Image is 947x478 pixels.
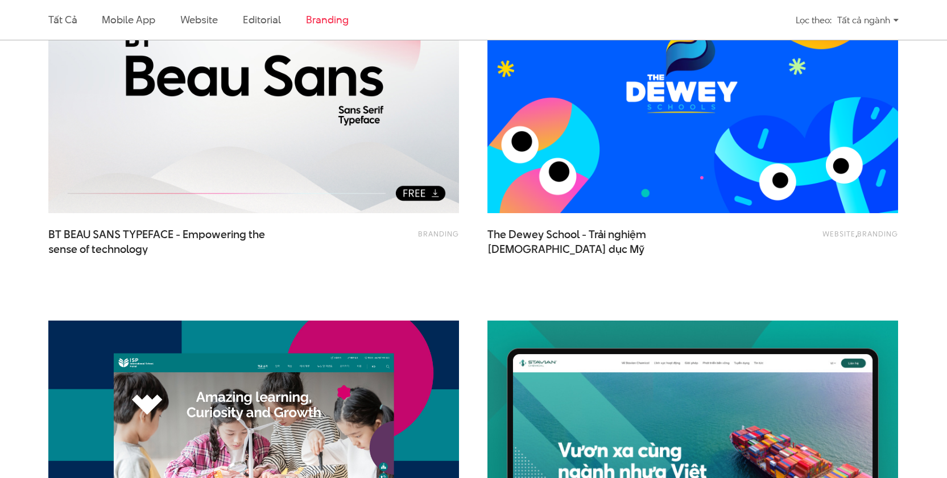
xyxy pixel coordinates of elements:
div: Lọc theo: [796,10,832,30]
span: Mỹ [630,242,644,257]
span: dục [609,242,627,257]
span: Trải [589,227,606,242]
span: - [582,227,586,242]
a: Branding [418,228,459,239]
span: [DEMOGRAPHIC_DATA] [487,242,606,257]
div: Tất cả ngành [837,10,899,30]
a: Website [180,13,218,27]
span: Dewey [508,227,544,242]
a: Mobile app [102,13,155,27]
span: sense of technology [48,242,148,257]
a: BT BEAU SANS TYPEFACE - Empowering thesense of technology [48,227,274,256]
a: The Dewey School - Trải nghiệm [DEMOGRAPHIC_DATA] dục Mỹ [487,227,713,256]
span: The [487,227,506,242]
span: nghiệm [608,227,646,242]
a: Branding [306,13,348,27]
a: Editorial [243,13,281,27]
a: Tất cả [48,13,77,27]
span: School [546,227,580,242]
a: Branding [857,228,898,239]
span: BT BEAU SANS TYPEFACE - Empowering the [48,227,274,256]
a: Website [822,228,855,239]
div: , [734,227,898,250]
